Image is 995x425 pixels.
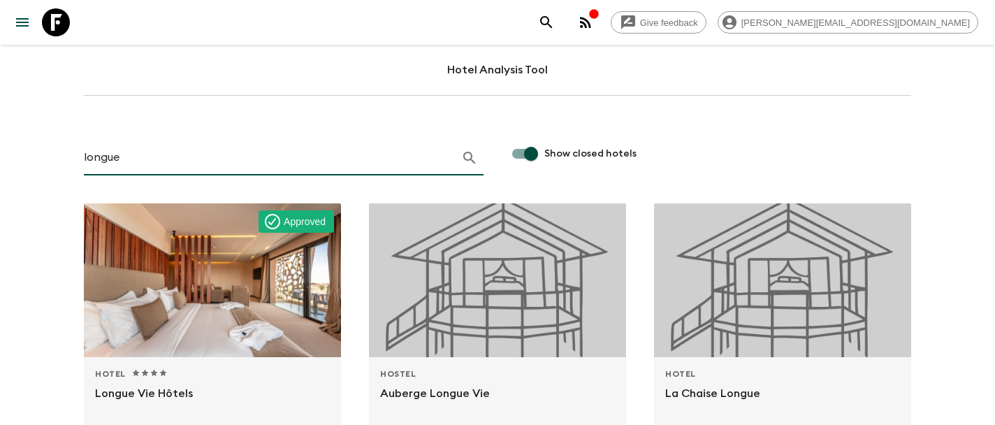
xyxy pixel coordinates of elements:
[665,368,696,380] span: Hotel
[632,17,706,28] span: Give feedback
[84,147,450,169] input: Try a region or hotel name
[84,203,341,357] div: Photo of Longue Vie Hôtels
[380,368,416,380] span: Hostel
[665,385,900,419] p: La Chaise Longue
[734,17,978,28] span: [PERSON_NAME][EMAIL_ADDRESS][DOMAIN_NAME]
[611,11,706,34] a: Give feedback
[95,368,126,380] span: Hotel
[654,203,911,357] div: Photo of La Chaise Longue
[84,62,911,78] p: Hotel Analysis Tool
[544,147,637,161] span: Show closed hotels
[284,215,326,229] p: Approved
[380,385,615,419] p: Auberge Longue Vie
[95,385,330,419] p: Longue Vie Hôtels
[718,11,978,34] div: [PERSON_NAME][EMAIL_ADDRESS][DOMAIN_NAME]
[8,8,36,36] button: menu
[532,8,560,36] button: search adventures
[369,203,626,357] div: Photo of Auberge Longue Vie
